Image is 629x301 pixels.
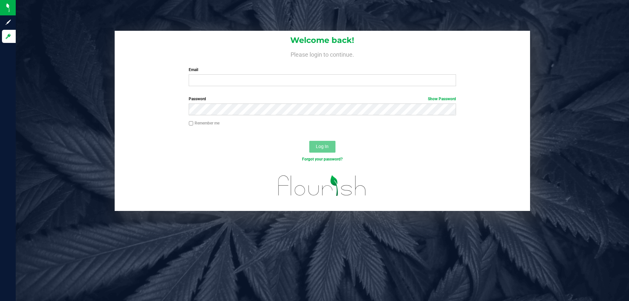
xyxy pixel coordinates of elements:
[5,19,11,26] inline-svg: Sign up
[189,67,456,73] label: Email
[270,169,374,202] img: flourish_logo.svg
[115,50,530,58] h4: Please login to continue.
[115,36,530,45] h1: Welcome back!
[189,121,193,126] input: Remember me
[189,97,206,101] span: Password
[309,141,335,153] button: Log In
[302,157,343,161] a: Forgot your password?
[189,120,219,126] label: Remember me
[316,144,329,149] span: Log In
[5,33,11,40] inline-svg: Log in
[428,97,456,101] a: Show Password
